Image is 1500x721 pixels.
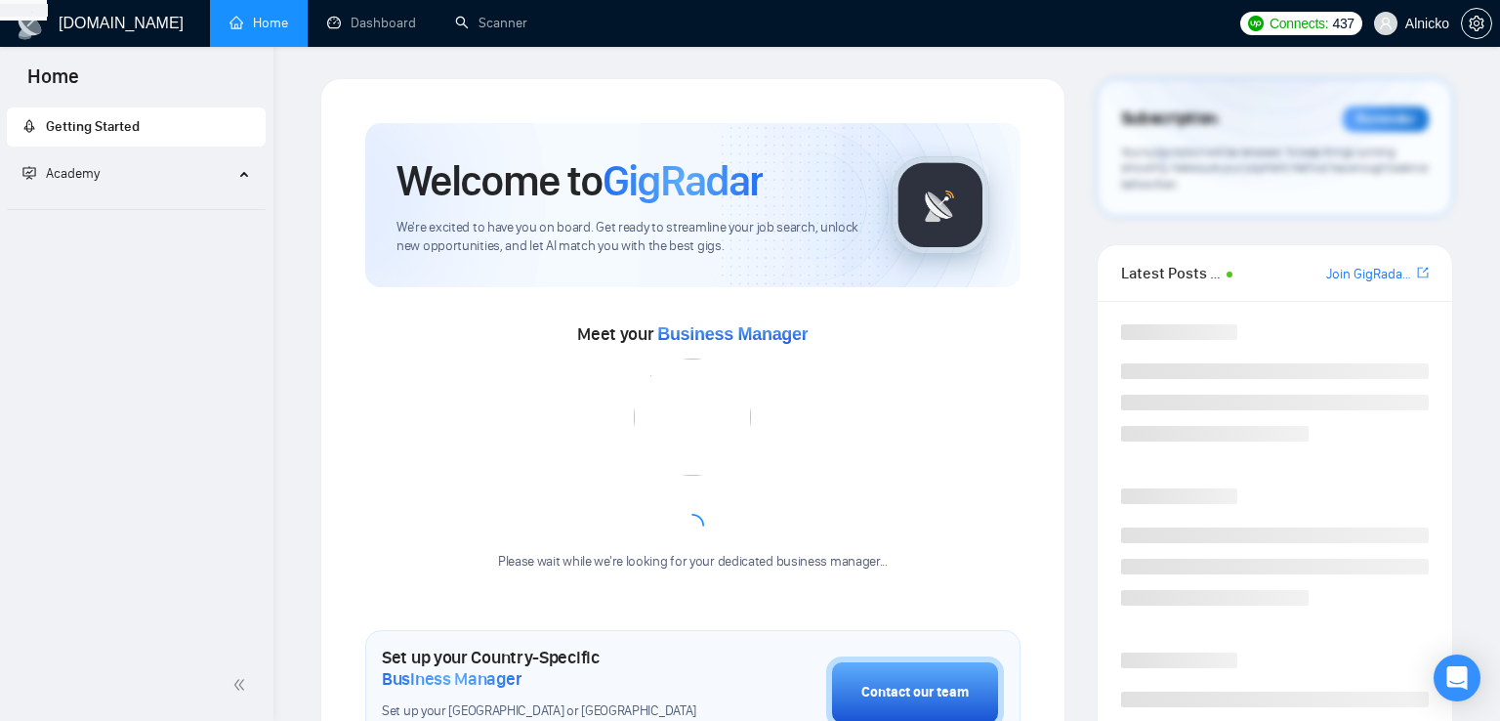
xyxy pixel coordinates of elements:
[22,119,36,133] span: rocket
[1417,265,1429,280] span: export
[681,514,704,537] span: loading
[12,63,95,104] span: Home
[892,156,989,254] img: gigradar-logo.png
[1434,655,1480,701] div: Open Intercom Messenger
[232,675,252,695] span: double-left
[657,324,808,344] span: Business Manager
[46,118,140,135] span: Getting Started
[455,15,527,31] a: searchScanner
[16,9,47,40] img: logo
[486,553,899,572] div: Please wait while we're looking for your dedicated business manager...
[7,201,266,214] li: Academy Homepage
[7,107,266,147] li: Getting Started
[1461,16,1492,31] a: setting
[634,359,751,476] img: error
[1121,261,1221,285] span: Latest Posts from the GigRadar Community
[396,219,860,256] span: We're excited to have you on board. Get ready to streamline your job search, unlock new opportuni...
[382,668,521,690] span: Business Manager
[229,15,288,31] a: homeHome
[382,647,729,690] h1: Set up your Country-Specific
[22,166,36,180] span: fund-projection-screen
[577,323,808,345] span: Meet your
[603,154,763,207] span: GigRadar
[861,682,969,703] div: Contact our team
[1326,264,1413,285] a: Join GigRadar Slack Community
[1461,8,1492,39] button: setting
[1379,17,1393,30] span: user
[1343,106,1429,132] div: Reminder
[396,154,763,207] h1: Welcome to
[1270,13,1328,34] span: Connects:
[1417,264,1429,282] a: export
[1248,16,1264,31] img: upwork-logo.png
[1332,13,1354,34] span: 437
[22,165,100,182] span: Academy
[327,15,416,31] a: dashboardDashboard
[1121,145,1428,191] span: Your subscription will be renewed. To keep things running smoothly, make sure your payment method...
[1462,16,1491,31] span: setting
[1121,103,1218,136] span: Subscription
[46,165,100,182] span: Academy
